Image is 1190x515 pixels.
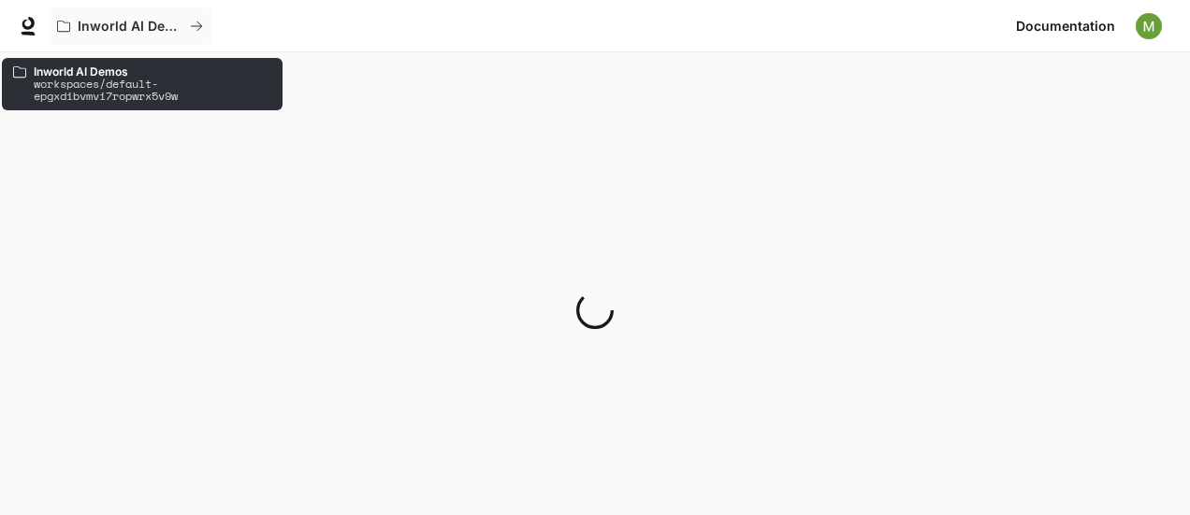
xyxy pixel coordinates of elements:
[1130,7,1168,45] button: User avatar
[1009,7,1123,45] a: Documentation
[49,7,211,45] button: All workspaces
[34,65,271,78] p: Inworld AI Demos
[78,19,182,35] p: Inworld AI Demos
[34,78,271,102] p: workspaces/default-epgxdibvmvi7ropwrx5v9w
[1016,15,1115,38] span: Documentation
[1136,13,1162,39] img: User avatar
